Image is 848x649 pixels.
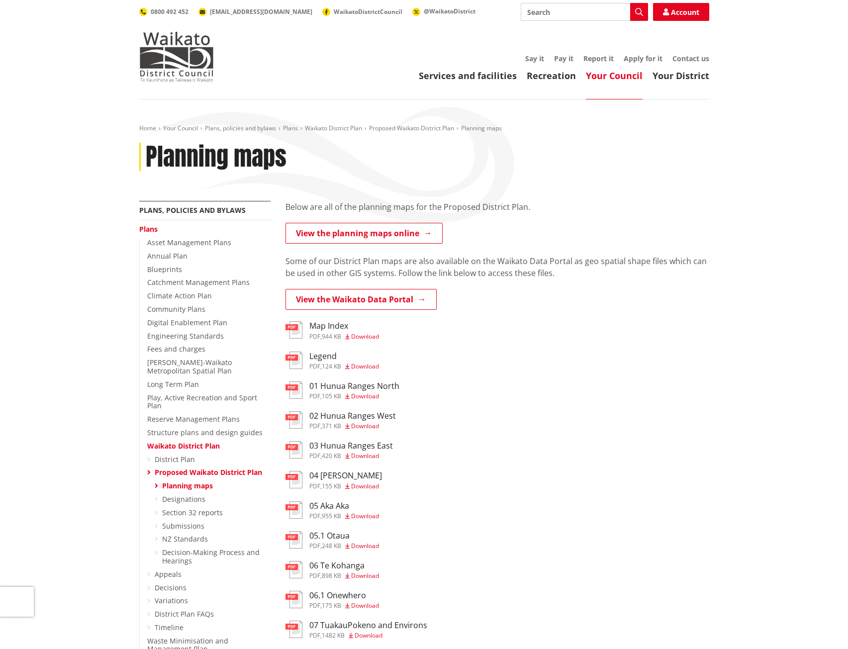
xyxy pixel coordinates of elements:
[309,483,382,489] div: ,
[369,124,454,132] a: Proposed Waikato District Plan
[351,482,379,490] span: Download
[672,54,709,63] a: Contact us
[624,54,662,63] a: Apply for it
[309,571,320,580] span: pdf
[309,362,320,371] span: pdf
[355,631,382,640] span: Download
[285,381,399,399] a: 01 Hunua Ranges North pdf,105 KB Download
[285,591,379,609] a: 06.1 Onewhero pdf,175 KB Download
[147,393,257,411] a: Play, Active Recreation and Sport Plan
[351,422,379,430] span: Download
[424,7,475,15] span: @WaikatoDistrict
[285,531,302,549] img: document-pdf.svg
[305,124,362,132] a: Waikato District Plan
[147,278,250,287] a: Catchment Management Plans
[285,381,302,399] img: document-pdf.svg
[285,471,302,488] img: document-pdf.svg
[162,521,204,531] a: Submissions
[309,453,393,459] div: ,
[309,411,396,421] h3: 02 Hunua Ranges West
[139,124,709,133] nav: breadcrumb
[309,381,399,391] h3: 01 Hunua Ranges North
[322,362,341,371] span: 124 KB
[147,414,240,424] a: Reserve Management Plans
[351,601,379,610] span: Download
[309,482,320,490] span: pdf
[309,471,382,480] h3: 04 [PERSON_NAME]
[309,633,427,639] div: ,
[461,124,502,132] span: Planning maps
[309,452,320,460] span: pdf
[285,561,379,579] a: 06 Te Kohanga pdf,898 KB Download
[322,601,341,610] span: 175 KB
[285,621,427,639] a: 07 TuakauPokeno and Environs pdf,1482 KB Download
[147,428,263,437] a: Structure plans and design guides
[285,223,443,244] a: View the planning maps online
[309,321,379,331] h3: Map Index
[309,621,427,630] h3: 07 TuakauPokeno and Environs
[351,392,379,400] span: Download
[309,422,320,430] span: pdf
[309,364,379,370] div: ,
[147,291,212,300] a: Climate Action Plan
[147,304,205,314] a: Community Plans
[351,452,379,460] span: Download
[151,7,188,16] span: 0800 492 452
[162,534,208,544] a: NZ Standards
[322,7,402,16] a: WaikatoDistrictCouncil
[285,561,302,578] img: document-pdf.svg
[309,393,399,399] div: ,
[351,542,379,550] span: Download
[309,392,320,400] span: pdf
[525,54,544,63] a: Say it
[554,54,573,63] a: Pay it
[309,423,396,429] div: ,
[285,441,302,459] img: document-pdf.svg
[309,603,379,609] div: ,
[285,501,302,519] img: document-pdf.svg
[147,251,188,261] a: Annual Plan
[139,205,246,215] a: Plans, policies and bylaws
[285,591,302,608] img: document-pdf.svg
[155,583,187,592] a: Decisions
[147,318,227,327] a: Digital Enablement Plan
[309,513,379,519] div: ,
[351,571,379,580] span: Download
[653,3,709,21] a: Account
[309,352,379,361] h3: Legend
[285,531,379,549] a: 05.1 Otaua pdf,248 KB Download
[351,512,379,520] span: Download
[147,379,199,389] a: Long Term Plan
[322,452,341,460] span: 420 KB
[309,591,379,600] h3: 06.1 Onewhero
[205,124,276,132] a: Plans, policies and bylaws
[419,70,517,82] a: Services and facilities
[162,508,223,517] a: Section 32 reports
[285,441,393,459] a: 03 Hunua Ranges East pdf,420 KB Download
[653,70,709,82] a: Your District
[309,531,379,541] h3: 05.1 Otaua
[322,392,341,400] span: 105 KB
[139,124,156,132] a: Home
[285,255,709,279] p: Some of our District Plan maps are also available on the Waikato Data Portal as geo spatial shape...
[198,7,312,16] a: [EMAIL_ADDRESS][DOMAIN_NAME]
[155,609,214,619] a: District Plan FAQs
[139,224,158,234] a: Plans
[322,422,341,430] span: 371 KB
[163,124,198,132] a: Your Council
[155,623,184,632] a: Timeline
[155,596,188,605] a: Variations
[309,543,379,549] div: ,
[309,334,379,340] div: ,
[147,441,220,451] a: Waikato District Plan
[146,143,286,172] h1: Planning maps
[162,494,205,504] a: Designations
[285,352,379,370] a: Legend pdf,124 KB Download
[309,573,379,579] div: ,
[162,548,260,565] a: Decision-Making Process and Hearings
[322,482,341,490] span: 155 KB
[147,331,224,341] a: Engineering Standards
[285,289,437,310] a: View the Waikato Data Portal
[351,362,379,371] span: Download
[155,455,195,464] a: District Plan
